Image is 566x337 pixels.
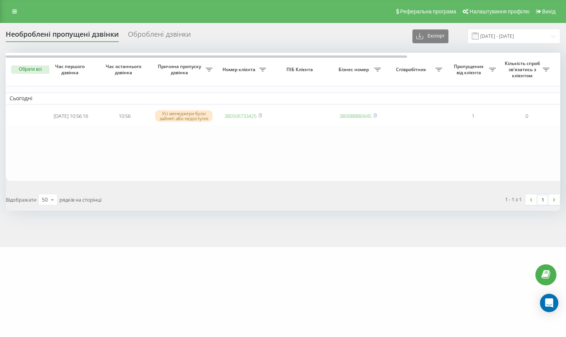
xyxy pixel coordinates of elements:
[505,195,522,203] div: 1 - 1 з 1
[11,65,49,74] button: Обрати всі
[44,106,98,126] td: [DATE] 10:56:16
[450,63,489,75] span: Пропущених від клієнта
[504,60,543,78] span: Кількість спроб зв'язатись з клієнтом
[400,8,456,15] span: Реферальна програма
[59,196,101,203] span: рядків на сторінці
[128,30,191,42] div: Оброблені дзвінки
[500,106,553,126] td: 0
[6,30,119,42] div: Необроблені пропущені дзвінки
[469,8,529,15] span: Налаштування профілю
[155,110,213,122] div: Усі менеджери були зайняті або недоступні
[446,106,500,126] td: 1
[389,67,435,73] span: Співробітник
[155,63,206,75] span: Причина пропуску дзвінка
[50,63,92,75] span: Час першого дзвінка
[540,294,558,312] div: Open Intercom Messenger
[224,112,257,119] a: 380506733425
[412,29,448,43] button: Експорт
[537,194,548,205] a: 1
[335,67,374,73] span: Бізнес номер
[42,196,48,204] div: 50
[339,112,371,119] a: 380688880645
[220,67,259,73] span: Номер клієнта
[6,196,36,203] span: Відображати
[542,8,556,15] span: Вихід
[104,63,145,75] span: Час останнього дзвінка
[98,106,151,126] td: 10:56
[276,67,325,73] span: ПІБ Клієнта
